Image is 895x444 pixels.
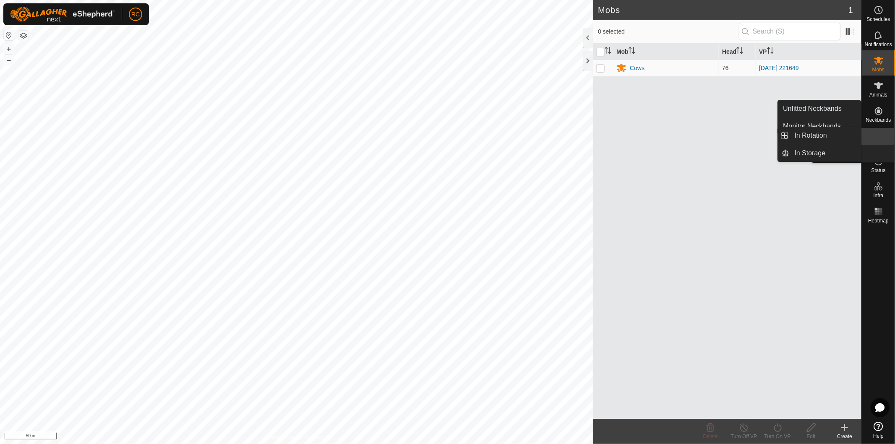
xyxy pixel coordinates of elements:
[18,31,29,41] button: Map Layers
[862,418,895,442] a: Help
[873,193,883,198] span: Infra
[4,44,14,54] button: +
[848,4,853,16] span: 1
[722,65,729,71] span: 76
[790,145,861,162] a: In Storage
[131,10,140,19] span: RC
[794,433,828,440] div: Edit
[783,104,842,114] span: Unfitted Neckbands
[759,65,799,71] a: [DATE] 221649
[598,5,848,15] h2: Mobs
[761,433,794,440] div: Turn On VP
[703,434,718,439] span: Delete
[264,433,295,441] a: Privacy Policy
[739,23,840,40] input: Search (S)
[630,64,645,73] div: Cows
[795,131,827,141] span: In Rotation
[778,127,861,144] li: In Rotation
[613,44,719,60] th: Mob
[778,100,861,117] a: Unfitted Neckbands
[869,92,887,97] span: Animals
[4,30,14,40] button: Reset Map
[727,433,761,440] div: Turn Off VP
[4,55,14,65] button: –
[629,48,635,55] p-sorticon: Activate to sort
[871,168,885,173] span: Status
[305,433,329,441] a: Contact Us
[872,67,885,72] span: Mobs
[598,27,739,36] span: 0 selected
[10,7,115,22] img: Gallagher Logo
[605,48,611,55] p-sorticon: Activate to sort
[767,48,774,55] p-sorticon: Activate to sort
[719,44,756,60] th: Head
[736,48,743,55] p-sorticon: Activate to sort
[778,145,861,162] li: In Storage
[828,433,861,440] div: Create
[873,434,884,439] span: Help
[790,127,861,144] a: In Rotation
[866,17,890,22] span: Schedules
[868,218,889,223] span: Heatmap
[756,44,861,60] th: VP
[795,148,826,158] span: In Storage
[783,121,841,131] span: Monitor Neckbands
[865,42,892,47] span: Notifications
[778,118,861,135] a: Monitor Neckbands
[866,118,891,123] span: Neckbands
